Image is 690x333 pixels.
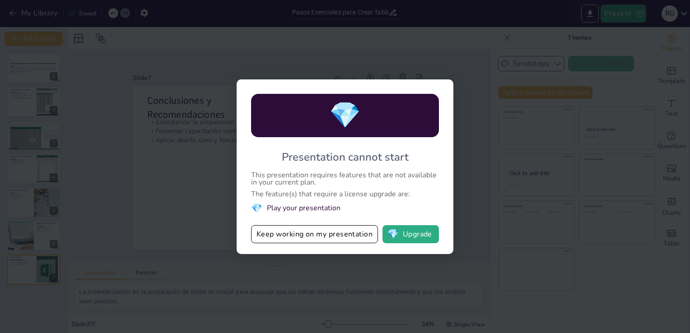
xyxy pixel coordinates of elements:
span: diamond [387,230,399,239]
div: The feature(s) that require a license upgrade are: [251,190,439,198]
button: diamondUpgrade [382,225,439,243]
button: Keep working on my presentation [251,225,378,243]
span: diamond [329,98,361,133]
span: diamond [251,202,262,214]
div: Presentation cannot start [282,150,409,164]
div: This presentation requires features that are not available in your current plan. [251,171,439,186]
li: Play your presentation [251,202,439,214]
